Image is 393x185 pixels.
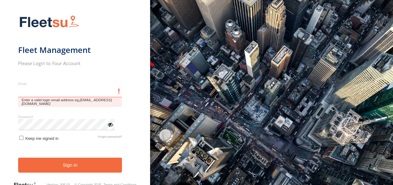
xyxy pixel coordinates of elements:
[18,114,122,119] label: Password
[19,136,23,140] input: Keep me signed in
[18,81,122,86] label: Email
[18,60,122,66] h2: Please Login to Your Account
[98,135,122,141] a: Forgot password?
[18,45,122,55] h1: Fleet Management
[107,121,113,127] div: ViewPassword
[18,14,81,30] img: Fleetsu
[22,98,112,106] em: [EMAIL_ADDRESS][DOMAIN_NAME]
[18,97,122,107] span: Enter a valid login email address eg.
[18,12,132,183] form: main
[18,158,122,173] button: Sign in
[25,136,58,141] span: Keep me signed in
